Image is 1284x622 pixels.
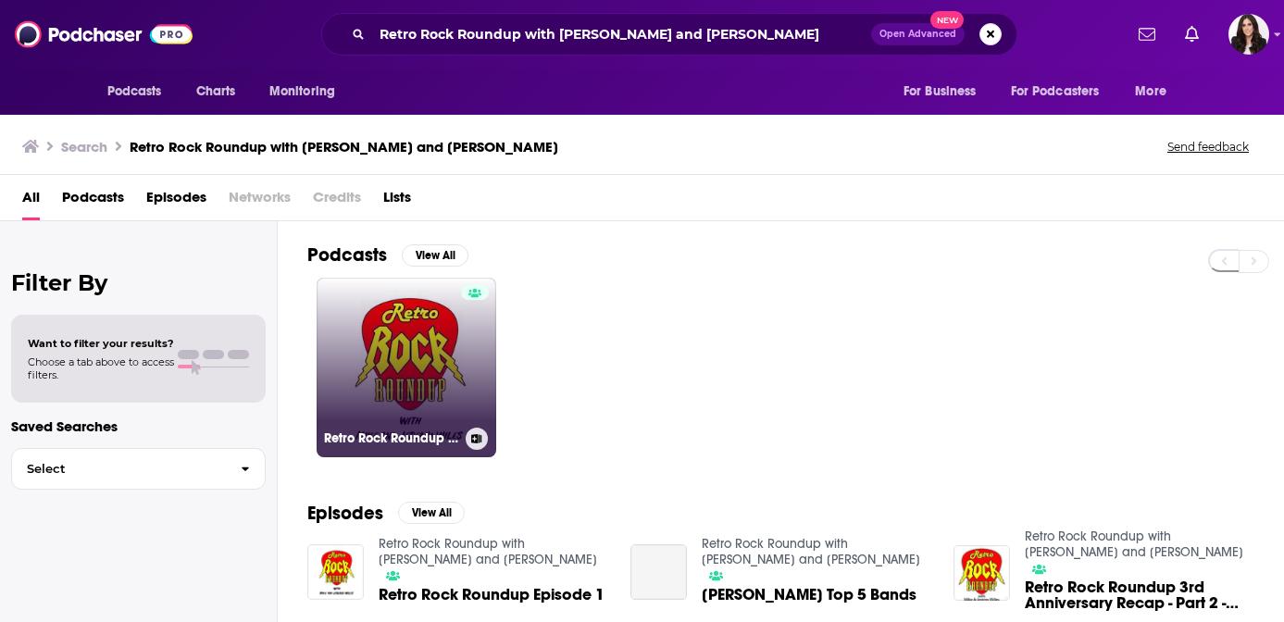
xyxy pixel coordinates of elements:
button: Send feedback [1162,139,1254,155]
h2: Podcasts [307,243,387,267]
input: Search podcasts, credits, & more... [372,19,871,49]
h2: Episodes [307,502,383,525]
span: For Podcasters [1011,79,1100,105]
button: View All [402,244,468,267]
button: Select [11,448,266,490]
a: Retro Rock Roundup with Mike and Jeremy Wiles [1025,529,1243,560]
span: Select [12,463,226,475]
a: Episodes [146,182,206,220]
span: New [930,11,964,29]
button: View All [398,502,465,524]
button: open menu [1122,74,1190,109]
h2: Filter By [11,269,266,296]
h3: Retro Rock Roundup with [PERSON_NAME] and [PERSON_NAME] [324,430,458,446]
button: open menu [999,74,1127,109]
img: Retro Rock Roundup Episode 1 [307,544,364,601]
a: Charts [184,74,247,109]
a: PodcastsView All [307,243,468,267]
span: Monitoring [269,79,335,105]
a: Show notifications dropdown [1178,19,1206,50]
span: Want to filter your results? [28,337,174,350]
a: Jeremy Wiles Top 5 Bands [630,544,687,601]
h3: Search [61,138,107,155]
a: Retro Rock Roundup with Mike and Jeremy Wiles [379,536,597,567]
a: Retro Rock Roundup with Mike and Jeremy Wiles [702,536,920,567]
span: More [1135,79,1166,105]
span: Choose a tab above to access filters. [28,355,174,381]
span: For Business [904,79,977,105]
img: Retro Rock Roundup 3rd Anniversary Recap - Part 2 - The Up and Coming Bands and Artists [954,545,1010,602]
span: Podcasts [107,79,162,105]
span: Networks [229,182,291,220]
a: Retro Rock Roundup with [PERSON_NAME] and [PERSON_NAME] [317,278,496,457]
a: Retro Rock Roundup 3rd Anniversary Recap - Part 2 - The Up and Coming Bands and Artists [1025,579,1254,611]
span: Credits [313,182,361,220]
span: [PERSON_NAME] Top 5 Bands [702,587,916,603]
a: Podcasts [62,182,124,220]
button: Show profile menu [1228,14,1269,55]
a: Retro Rock Roundup Episode 1 [379,587,605,603]
img: Podchaser - Follow, Share and Rate Podcasts [15,17,193,52]
span: Logged in as RebeccaShapiro [1228,14,1269,55]
button: open menu [94,74,186,109]
div: Search podcasts, credits, & more... [321,13,1017,56]
a: All [22,182,40,220]
h3: Retro Rock Roundup with [PERSON_NAME] and [PERSON_NAME] [130,138,558,155]
a: Jeremy Wiles Top 5 Bands [702,587,916,603]
a: Lists [383,182,411,220]
button: open menu [256,74,359,109]
p: Saved Searches [11,417,266,435]
a: EpisodesView All [307,502,465,525]
span: Open Advanced [879,30,956,39]
img: User Profile [1228,14,1269,55]
a: Show notifications dropdown [1131,19,1163,50]
button: open menu [891,74,1000,109]
button: Open AdvancedNew [871,23,965,45]
span: Charts [196,79,236,105]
